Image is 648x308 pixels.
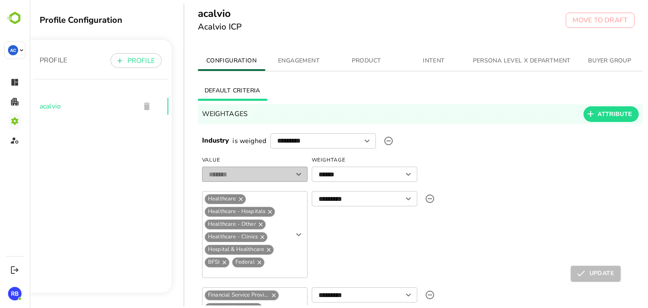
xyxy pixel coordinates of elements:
button: MOVE TO DRAFT [536,13,605,28]
span: Healthcare - Other [175,219,229,229]
div: Healthcare - Hospitals [175,207,246,217]
span: ENGAGEMENT [241,56,298,66]
button: ATTRIBUTE [554,106,610,122]
div: simple tabs [168,51,614,71]
div: Healthcare - Clinics [175,232,238,242]
button: DEFAULT CRITERIA [168,81,238,101]
div: Financial Service Provider [175,290,249,300]
span: Healthcare [175,194,210,204]
button: Open [373,193,385,205]
button: UPDATE [541,266,591,281]
p: PROFILE [98,56,125,66]
h6: Acalvio ICP [168,20,213,34]
img: BambooboxLogoMark.f1c84d78b4c51b1a7b5f700c9845e183.svg [4,10,26,26]
p: MOVE TO DRAFT [543,15,598,25]
div: Hospital & Healthcare [175,245,244,255]
span: Federal [203,257,228,267]
span: Healthcare - Hospitals [175,207,239,216]
label: upload picture [392,286,409,303]
div: basic tabs example [168,81,614,101]
div: Federal [202,257,235,267]
button: Logout [9,264,20,276]
p: PROFILE [10,55,38,65]
p: is weighed [203,136,237,146]
span: Financial Service Provider [175,290,243,300]
span: Healthcare - Clinics [175,232,231,242]
div: Healthcare - Other [175,219,236,230]
h6: Industry [173,135,200,146]
span: PERSONA LEVEL X DEPARTMENT [443,56,541,66]
button: Open [373,168,385,180]
span: CONFIGURATION [173,56,231,66]
button: PROFILE [81,53,132,68]
span: Hospital & Healthcare [175,245,238,254]
span: Value [173,154,278,167]
span: INTENT [376,56,433,66]
div: BFSI [175,257,200,267]
div: acalvio [3,89,139,123]
label: upload picture [392,190,409,207]
div: Profile Configuration [10,14,142,26]
button: Open [332,135,343,147]
span: PRODUCT [308,56,366,66]
h6: WEIGHTAGES [173,108,219,120]
button: Open [373,289,385,301]
div: RB [8,287,22,300]
span: Weightage [282,154,388,167]
span: BUYER GROUP [551,56,609,66]
label: upload picture [351,132,367,149]
div: Healthcare [175,194,216,204]
span: ATTRIBUTE [568,109,603,119]
h5: acalvio [168,7,213,20]
div: AC [8,45,18,55]
span: BFSI [175,257,193,267]
span: acalvio [10,101,104,111]
button: Open [263,229,275,240]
